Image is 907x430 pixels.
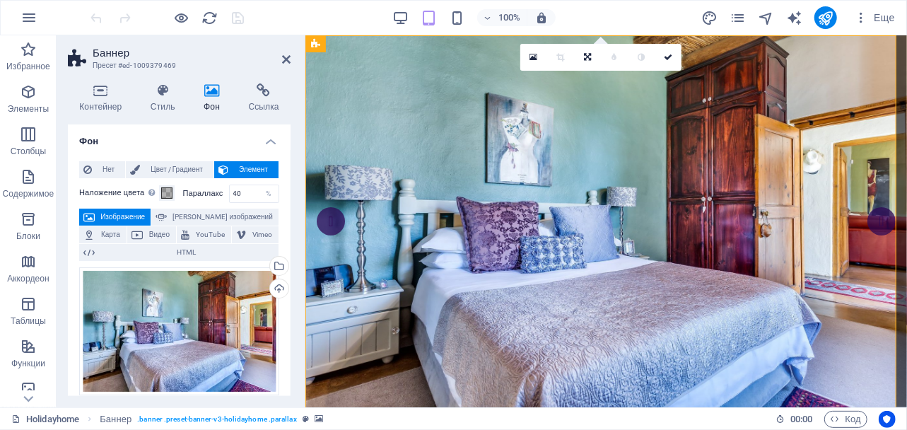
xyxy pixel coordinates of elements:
span: Цвет / Градиент [144,161,209,178]
button: Еще [848,6,901,29]
a: Режим обрезки [547,44,574,71]
button: Карта [79,226,127,243]
button: text_generator [786,9,803,26]
span: Изображение [99,209,146,226]
button: design [701,9,718,26]
nav: breadcrumb [100,411,323,428]
label: Параллакс [183,190,229,197]
button: Нет [79,161,125,178]
button: Цвет / Градиент [126,161,213,178]
i: AI Writer [786,10,802,26]
span: [PERSON_NAME] изображений [171,209,274,226]
span: Карта [99,226,122,243]
h6: Время сеанса [776,411,813,428]
button: publish [814,6,837,29]
span: Видео [147,226,172,243]
span: Нет [96,161,121,178]
button: pages [730,9,747,26]
h4: Контейнер [68,83,139,113]
button: Vimeo [232,226,279,243]
i: Этот элемент включает фон [315,415,323,423]
i: Перезагрузить страницу [202,10,218,26]
span: Vimeo [250,226,274,243]
span: : [800,414,802,424]
a: Щелкните для отмены выбора. Дважды щелкните, чтобы открыть Страницы [11,411,79,428]
span: Элемент [233,161,274,178]
p: Блоки [16,231,40,242]
button: YouTube [177,226,231,243]
i: Навигатор [758,10,774,26]
span: 00 00 [790,411,812,428]
a: Выберите файлы из менеджера файлов или из стоковых фото либо загрузите файлы [520,44,547,71]
h4: Фон [192,83,237,113]
p: Функции [11,358,45,369]
i: При изменении размера уровень масштабирования подстраивается автоматически в соответствии с выбра... [535,11,548,24]
a: Изменить ориентацию [574,44,601,71]
span: . banner .preset-banner-v3-holidayhome .parallax [137,411,296,428]
button: navigator [758,9,775,26]
i: Опубликовать [817,10,833,26]
h2: Баннер [93,47,291,59]
span: Код [831,411,861,428]
p: Таблицы [11,315,46,327]
button: Элемент [214,161,279,178]
div: pexels-photo-1543439.jpeg [79,267,279,395]
p: Избранное [6,61,50,72]
a: Оттенки серого [628,44,655,71]
i: Дизайн (Ctrl+Alt+Y) [701,10,718,26]
button: Нажмите здесь, чтобы выйти из режима предварительного просмотра и продолжить редактирование [173,9,190,26]
i: Этот элемент является настраиваемым пресетом [303,415,309,423]
p: Столбцы [11,146,47,157]
h4: Ссылка [237,83,291,113]
a: Подтвердить ( Ctrl ⏎ ) [655,44,681,71]
p: Содержимое [3,188,54,199]
h3: Пресет #ed-1009379469 [93,59,262,72]
i: Страницы (Ctrl+Alt+S) [730,10,746,26]
button: Usercentrics [879,411,896,428]
h4: Стиль [139,83,192,113]
label: Наложение цвета [79,185,159,202]
h6: 100% [498,9,521,26]
button: reload [201,9,218,26]
p: Элементы [8,103,49,115]
div: % [259,185,279,202]
h4: Фон [68,124,291,150]
a: Размытие [601,44,628,71]
span: YouTube [194,226,227,243]
button: Изображение [79,209,151,226]
span: HTML [99,244,274,261]
p: Аккордеон [7,273,49,284]
span: Еще [854,11,895,25]
button: Код [824,411,867,428]
button: 100% [477,9,527,26]
button: Видео [127,226,176,243]
button: HTML [79,244,279,261]
span: Щелкните, чтобы выбрать. Дважды щелкните, чтобы изменить [100,411,131,428]
button: [PERSON_NAME] изображений [151,209,279,226]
